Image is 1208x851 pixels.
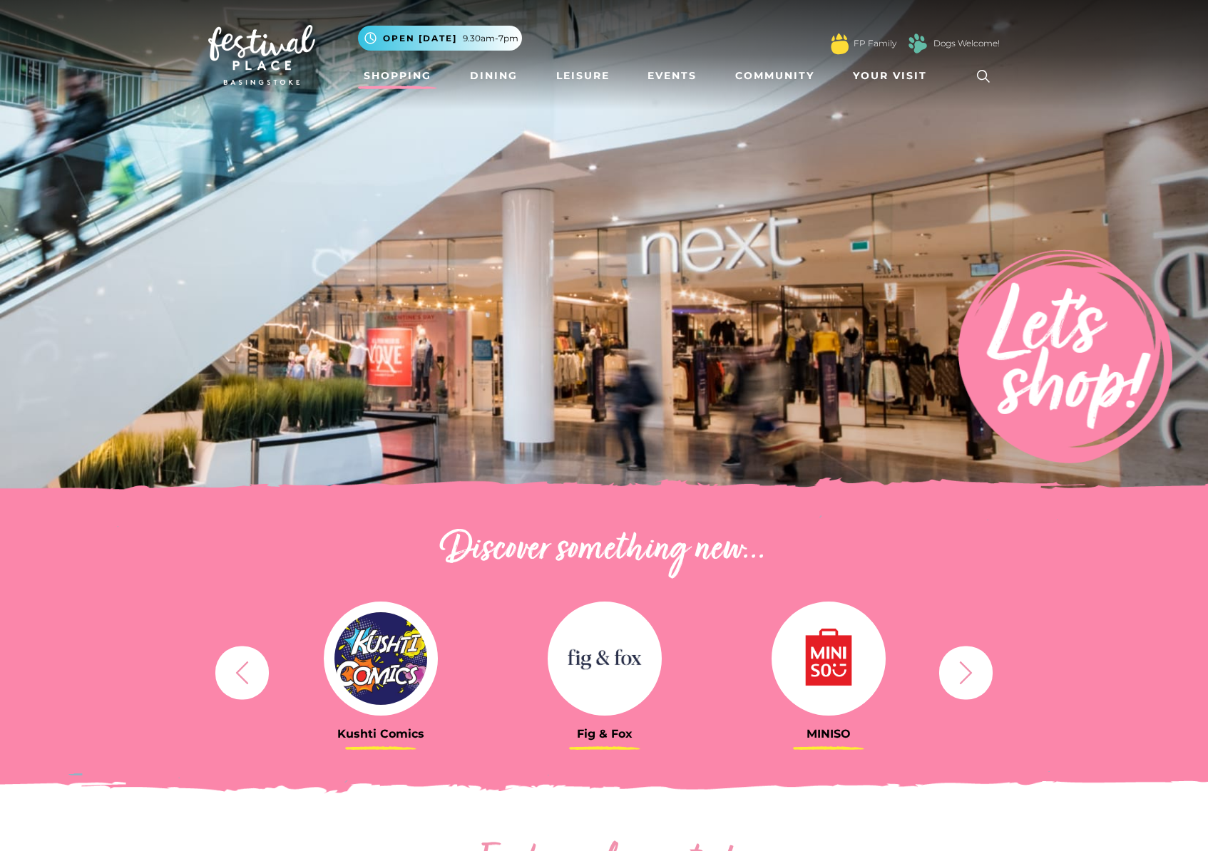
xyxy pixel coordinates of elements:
a: Your Visit [847,63,940,89]
h3: MINISO [727,727,930,741]
a: Community [730,63,820,89]
a: Kushti Comics [280,602,482,741]
a: FP Family [854,37,896,50]
a: Leisure [551,63,615,89]
a: MINISO [727,602,930,741]
a: Dining [464,63,523,89]
span: Your Visit [853,68,927,83]
a: Events [642,63,702,89]
h2: Discover something new... [208,527,1000,573]
span: 9.30am-7pm [463,32,518,45]
h3: Fig & Fox [503,727,706,741]
span: Open [DATE] [383,32,457,45]
a: Fig & Fox [503,602,706,741]
button: Open [DATE] 9.30am-7pm [358,26,522,51]
a: Shopping [358,63,437,89]
a: Dogs Welcome! [933,37,1000,50]
h3: Kushti Comics [280,727,482,741]
img: Festival Place Logo [208,25,315,85]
